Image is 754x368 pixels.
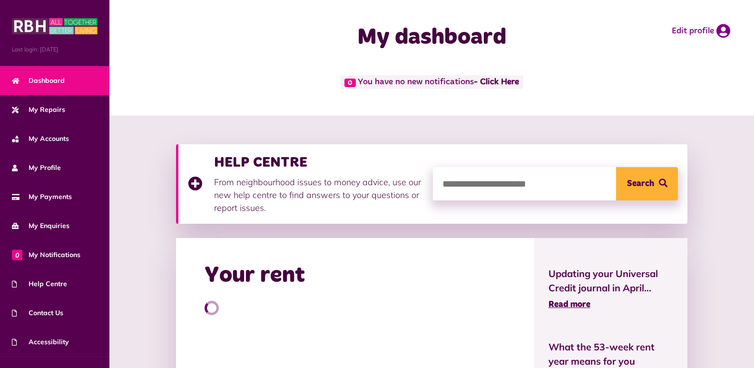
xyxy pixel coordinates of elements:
[12,76,65,86] span: Dashboard
[214,154,423,171] h3: HELP CENTRE
[548,267,674,295] span: Updating your Universal Credit journal in April...
[205,262,305,289] h2: Your rent
[12,134,69,144] span: My Accounts
[12,249,22,260] span: 0
[672,24,730,38] a: Edit profile
[548,300,590,309] span: Read more
[474,78,519,87] a: - Click Here
[12,308,63,318] span: Contact Us
[280,24,584,51] h1: My dashboard
[12,105,65,115] span: My Repairs
[12,279,67,289] span: Help Centre
[12,221,69,231] span: My Enquiries
[344,79,356,87] span: 0
[12,337,69,347] span: Accessibility
[548,267,674,311] a: Updating your Universal Credit journal in April... Read more
[340,75,523,89] span: You have no new notifications
[616,167,678,200] button: Search
[12,250,80,260] span: My Notifications
[627,167,654,200] span: Search
[12,17,98,36] img: MyRBH
[214,176,423,214] p: From neighbourhood issues to money advice, use our new help centre to find answers to your questi...
[12,45,98,54] span: Last login: [DATE]
[12,192,72,202] span: My Payments
[12,163,61,173] span: My Profile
